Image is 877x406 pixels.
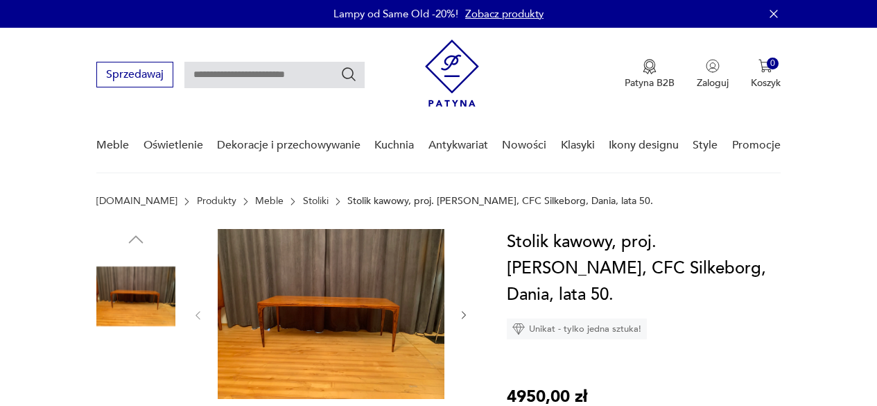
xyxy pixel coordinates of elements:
[465,7,544,21] a: Zobacz produkty
[502,119,546,172] a: Nowości
[732,119,781,172] a: Promocje
[374,119,414,172] a: Kuchnia
[217,119,361,172] a: Dekoracje i przechowywanie
[96,196,177,207] a: [DOMAIN_NAME]
[767,58,779,69] div: 0
[625,59,675,90] a: Ikona medaluPatyna B2B
[751,76,781,90] p: Koszyk
[697,76,729,90] p: Zaloguj
[561,119,595,172] a: Klasyki
[218,229,444,399] img: Zdjęcie produktu Stolik kawowy, proj. Johannes Andersen, CFC Silkeborg, Dania, lata 50.
[697,59,729,90] button: Zaloguj
[643,59,657,74] img: Ikona medalu
[303,196,329,207] a: Stoliki
[255,196,284,207] a: Meble
[96,71,173,81] a: Sprzedawaj
[197,196,236,207] a: Produkty
[347,196,653,207] p: Stolik kawowy, proj. [PERSON_NAME], CFC Silkeborg, Dania, lata 50.
[340,66,357,83] button: Szukaj
[144,119,203,172] a: Oświetlenie
[625,59,675,90] button: Patyna B2B
[333,7,458,21] p: Lampy od Same Old -20%!
[96,257,175,336] img: Zdjęcie produktu Stolik kawowy, proj. Johannes Andersen, CFC Silkeborg, Dania, lata 50.
[425,40,479,107] img: Patyna - sklep z meblami i dekoracjami vintage
[751,59,781,90] button: 0Koszyk
[693,119,718,172] a: Style
[428,119,488,172] a: Antykwariat
[507,229,781,308] h1: Stolik kawowy, proj. [PERSON_NAME], CFC Silkeborg, Dania, lata 50.
[507,319,647,339] div: Unikat - tylko jedna sztuka!
[609,119,679,172] a: Ikony designu
[96,119,129,172] a: Meble
[96,62,173,87] button: Sprzedawaj
[706,59,720,73] img: Ikonka użytkownika
[625,76,675,90] p: Patyna B2B
[758,59,772,73] img: Ikona koszyka
[512,323,525,335] img: Ikona diamentu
